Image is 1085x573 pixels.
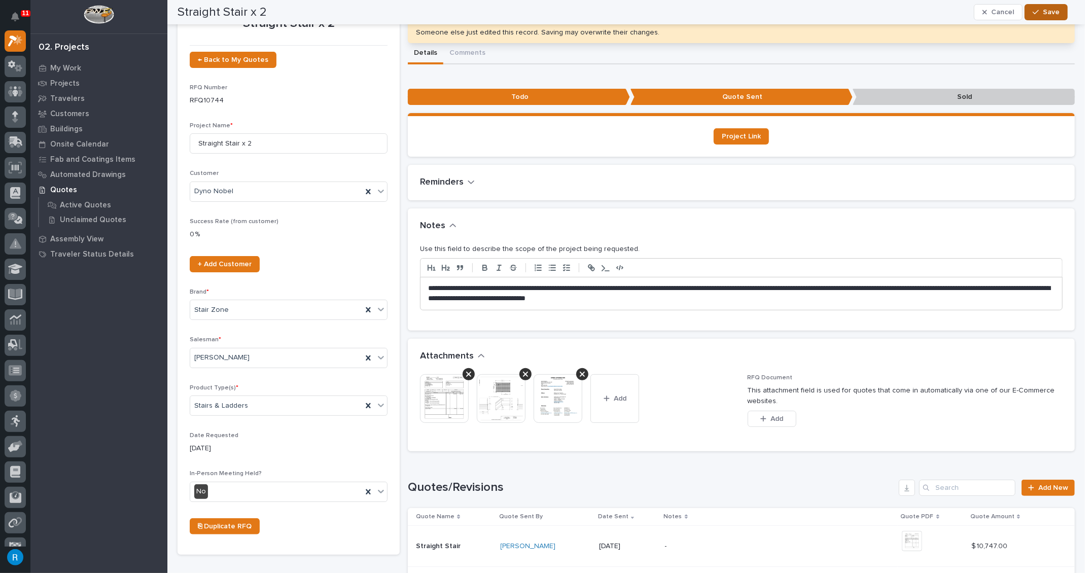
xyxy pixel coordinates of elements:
[190,170,219,176] span: Customer
[39,212,167,227] a: Unclaimed Quotes
[30,106,167,121] a: Customers
[974,4,1023,20] button: Cancel
[500,511,543,522] p: Quote Sent By
[190,471,262,477] span: In-Person Meeting Held?
[1038,484,1068,491] span: Add New
[50,250,134,259] p: Traveler Status Details
[420,244,1063,255] p: Use this field to describe the scope of the project being requested.
[722,133,761,140] span: Project Link
[748,385,1063,407] p: This attachment field is used for quotes that come in automatically via one of our E-Commerce web...
[919,480,1016,496] input: Search
[748,375,793,381] span: RFQ Document
[190,256,260,272] a: + Add Customer
[631,89,853,105] p: Quote Sent
[408,89,630,105] p: Todo
[194,484,208,499] div: No
[30,76,167,91] a: Projects
[13,12,26,28] div: Notifications11
[178,5,267,20] h2: Straight Stair x 2
[420,221,457,232] button: Notes
[30,246,167,262] a: Traveler Status Details
[1043,8,1060,17] span: Save
[5,547,26,568] button: users-avatar
[420,351,474,362] h2: Attachments
[198,523,252,530] span: ⎘ Duplicate RFQ
[60,201,111,210] p: Active Quotes
[991,8,1014,17] span: Cancel
[190,219,278,225] span: Success Rate (from customer)
[5,6,26,27] button: Notifications
[190,52,276,68] a: ← Back to My Quotes
[190,289,209,295] span: Brand
[30,121,167,136] a: Buildings
[853,89,1075,105] p: Sold
[416,540,463,551] p: Straight Stair
[30,91,167,106] a: Travelers
[50,64,81,73] p: My Work
[420,351,485,362] button: Attachments
[190,85,227,91] span: RFQ Number
[190,95,388,106] p: RFQ10744
[714,128,769,145] a: Project Link
[970,511,1014,522] p: Quote Amount
[194,305,229,315] span: Stair Zone
[190,518,260,534] a: ⎘ Duplicate RFQ
[30,231,167,246] a: Assembly View
[50,186,77,195] p: Quotes
[194,186,233,197] span: Dyno Nobel
[190,443,388,454] p: [DATE]
[50,94,85,103] p: Travelers
[190,433,238,439] span: Date Requested
[416,511,454,522] p: Quote Name
[771,414,783,423] span: Add
[614,394,626,403] span: Add
[598,511,628,522] p: Date Sent
[664,511,682,522] p: Notes
[190,385,238,391] span: Product Type(s)
[971,540,1009,551] p: $ 10,747.00
[190,123,233,129] span: Project Name
[901,511,934,522] p: Quote PDF
[30,167,167,182] a: Automated Drawings
[50,235,103,244] p: Assembly View
[50,140,109,149] p: Onsite Calendar
[50,125,83,134] p: Buildings
[408,480,895,495] h1: Quotes/Revisions
[50,110,89,119] p: Customers
[590,374,639,423] button: Add
[190,229,388,240] p: 0 %
[30,152,167,167] a: Fab and Coatings Items
[420,221,445,232] h2: Notes
[665,542,843,551] p: -
[84,5,114,24] img: Workspace Logo
[39,198,167,212] a: Active Quotes
[22,10,29,17] p: 11
[443,43,492,64] button: Comments
[60,216,126,225] p: Unclaimed Quotes
[420,177,464,188] h2: Reminders
[50,155,135,164] p: Fab and Coatings Items
[408,526,1075,567] tr: Straight StairStraight Stair [PERSON_NAME] [DATE]-$ 10,747.00$ 10,747.00
[1025,4,1068,20] button: Save
[30,136,167,152] a: Onsite Calendar
[30,182,167,197] a: Quotes
[599,542,657,551] p: [DATE]
[50,170,126,180] p: Automated Drawings
[1022,480,1075,496] a: Add New
[194,401,248,411] span: Stairs & Ladders
[194,352,250,363] span: [PERSON_NAME]
[501,542,556,551] a: [PERSON_NAME]
[39,42,89,53] div: 02. Projects
[30,60,167,76] a: My Work
[50,79,80,88] p: Projects
[190,337,221,343] span: Salesman
[408,43,443,64] button: Details
[198,261,252,268] span: + Add Customer
[420,177,475,188] button: Reminders
[748,411,796,427] button: Add
[416,28,659,37] div: Someone else just edited this record. Saving may overwrite their changes.
[198,56,268,63] span: ← Back to My Quotes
